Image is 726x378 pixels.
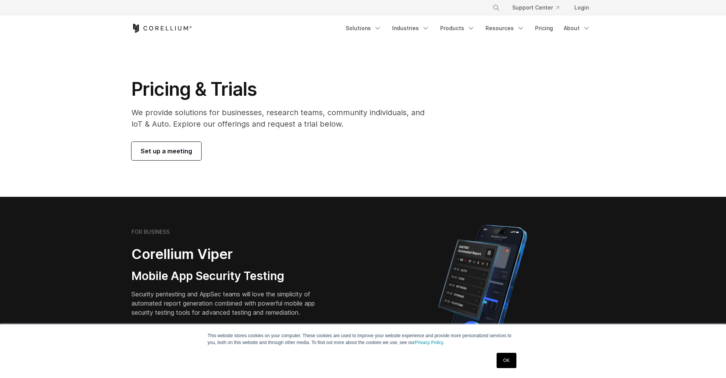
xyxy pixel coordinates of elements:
h6: FOR BUSINESS [131,228,170,235]
h3: Mobile App Security Testing [131,269,327,283]
div: Navigation Menu [341,21,595,35]
a: Products [436,21,479,35]
a: Support Center [506,1,565,14]
a: Set up a meeting [131,142,201,160]
button: Search [489,1,503,14]
h2: Corellium Viper [131,246,327,263]
h1: Pricing & Trials [131,78,435,101]
p: We provide solutions for businesses, research teams, community individuals, and IoT & Auto. Explo... [131,107,435,130]
p: Security pentesting and AppSec teams will love the simplicity of automated report generation comb... [131,290,327,317]
a: Pricing [530,21,558,35]
a: Resources [481,21,529,35]
a: Solutions [341,21,386,35]
a: Login [568,1,595,14]
a: Industries [388,21,434,35]
a: Privacy Policy. [415,340,444,345]
span: Set up a meeting [141,146,192,156]
a: OK [497,353,516,368]
p: This website stores cookies on your computer. These cookies are used to improve your website expe... [208,332,519,346]
a: About [559,21,595,35]
div: Navigation Menu [483,1,595,14]
img: Corellium MATRIX automated report on iPhone showing app vulnerability test results across securit... [425,221,540,355]
a: Corellium Home [131,24,192,33]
